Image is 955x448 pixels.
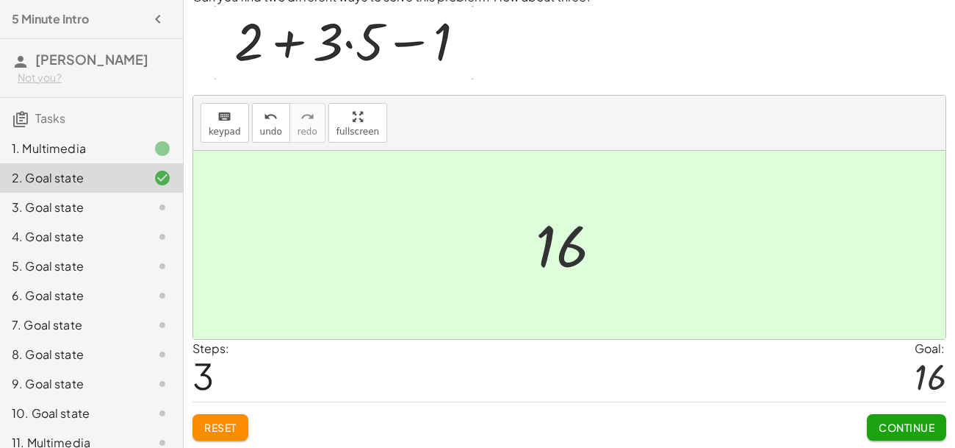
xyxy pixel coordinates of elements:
span: Continue [879,421,934,434]
i: Task not started. [154,405,171,422]
div: Not you? [18,71,171,85]
span: fullscreen [336,127,379,137]
label: Steps: [192,341,229,356]
button: Reset [192,414,248,441]
div: 5. Goal state [12,257,130,275]
div: Goal: [915,340,946,358]
button: fullscreen [328,103,387,143]
i: keyboard [217,108,231,126]
span: Tasks [35,110,65,126]
i: Task not started. [154,257,171,275]
i: Task finished and correct. [154,169,171,187]
div: 9. Goal state [12,375,130,393]
i: Task not started. [154,228,171,246]
i: undo [264,108,278,126]
div: 1. Multimedia [12,140,130,157]
i: Task not started. [154,199,171,216]
div: 4. Goal state [12,228,130,246]
i: Task not started. [154,316,171,334]
div: 8. Goal state [12,346,130,363]
div: 10. Goal state [12,405,130,422]
span: 3 [192,353,214,398]
div: 2. Goal state [12,169,130,187]
span: Reset [204,421,237,434]
i: Task not started. [154,375,171,393]
span: keypad [209,127,241,137]
button: undoundo [252,103,290,143]
div: 7. Goal state [12,316,130,334]
h4: 5 Minute Intro [12,10,89,28]
span: undo [260,127,282,137]
i: Task finished. [154,140,171,157]
i: Task not started. [154,346,171,363]
button: keyboardkeypad [201,103,249,143]
div: 6. Goal state [12,287,130,305]
div: 3. Goal state [12,199,130,216]
img: c98fd760e6ed093c10ccf3c4ca28a3dcde0f4c7a2f3786375f60a510364f4df2.gif [215,6,473,79]
button: redoredo [289,103,325,143]
span: [PERSON_NAME] [35,51,148,68]
i: Task not started. [154,287,171,305]
span: redo [298,127,317,137]
i: redo [300,108,314,126]
button: Continue [867,414,946,441]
